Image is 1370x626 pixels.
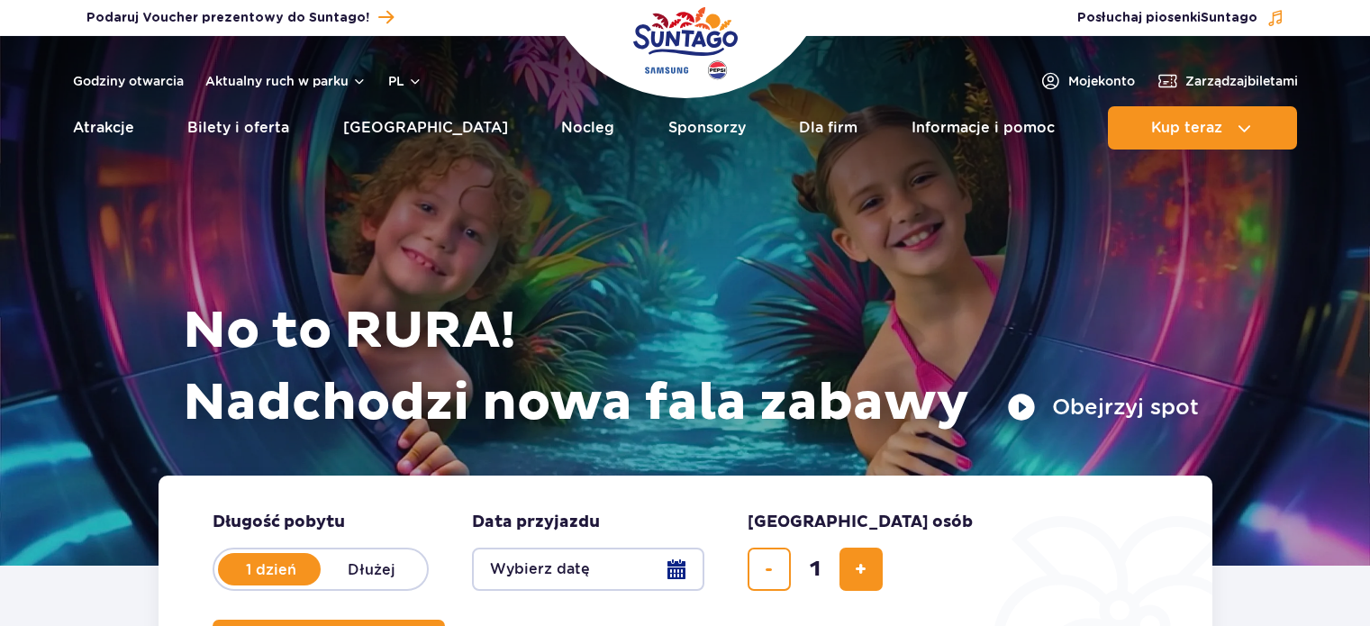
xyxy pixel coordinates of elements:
span: Data przyjazdu [472,512,600,533]
a: [GEOGRAPHIC_DATA] [343,106,508,150]
span: [GEOGRAPHIC_DATA] osób [748,512,973,533]
a: Podaruj Voucher prezentowy do Suntago! [86,5,394,30]
button: pl [388,72,422,90]
button: Posłuchaj piosenkiSuntago [1077,9,1284,27]
span: Moje konto [1068,72,1135,90]
a: Dla firm [799,106,857,150]
button: Wybierz datę [472,548,704,591]
button: Kup teraz [1108,106,1297,150]
span: Długość pobytu [213,512,345,533]
button: Aktualny ruch w parku [205,74,367,88]
a: Godziny otwarcia [73,72,184,90]
span: Zarządzaj biletami [1185,72,1298,90]
input: liczba biletów [794,548,837,591]
a: Nocleg [561,106,614,150]
label: 1 dzień [220,550,322,588]
button: dodaj bilet [839,548,883,591]
span: Podaruj Voucher prezentowy do Suntago! [86,9,369,27]
span: Posłuchaj piosenki [1077,9,1257,27]
a: Atrakcje [73,106,134,150]
span: Kup teraz [1151,120,1222,136]
a: Mojekonto [1039,70,1135,92]
h1: No to RURA! Nadchodzi nowa fala zabawy [183,295,1199,440]
a: Zarządzajbiletami [1157,70,1298,92]
label: Dłużej [321,550,423,588]
span: Suntago [1201,12,1257,24]
button: Obejrzyj spot [1007,393,1199,422]
a: Sponsorzy [668,106,746,150]
button: usuń bilet [748,548,791,591]
a: Informacje i pomoc [912,106,1055,150]
a: Bilety i oferta [187,106,289,150]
